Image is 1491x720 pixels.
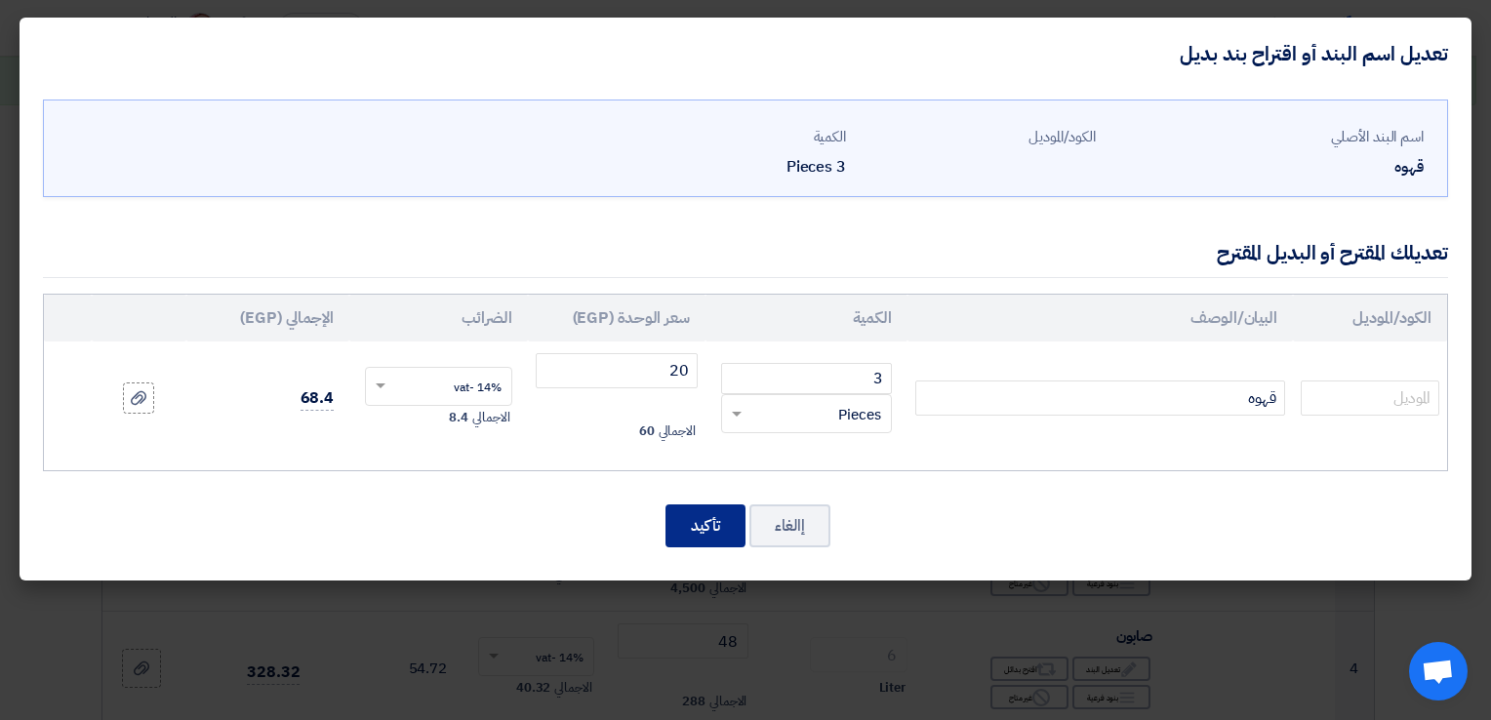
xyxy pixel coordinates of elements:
span: الاجمالي [659,421,696,441]
div: الكمية [612,126,846,148]
h4: تعديل اسم البند أو اقتراح بند بديل [1180,41,1448,66]
input: أدخل سعر الوحدة [536,353,698,388]
div: 3 Pieces [612,155,846,179]
th: الإجمالي (EGP) [186,295,349,341]
span: 8.4 [449,408,468,427]
div: الكود/الموديل [862,126,1096,148]
th: الكمية [705,295,907,341]
input: الموديل [1301,380,1439,416]
input: RFQ_STEP1.ITEMS.2.AMOUNT_TITLE [721,363,892,394]
ng-select: VAT [365,367,511,406]
span: الاجمالي [472,408,509,427]
th: الكود/الموديل [1293,295,1447,341]
div: قهوه [1111,155,1424,179]
div: تعديلك المقترح أو البديل المقترح [1217,238,1448,267]
button: تأكيد [665,504,745,547]
span: 60 [639,421,655,441]
th: سعر الوحدة (EGP) [528,295,705,341]
th: الضرائب [349,295,527,341]
span: 68.4 [301,386,335,411]
span: Pieces [838,404,881,426]
th: البيان/الوصف [907,295,1293,341]
div: اسم البند الأصلي [1111,126,1424,148]
input: Add Item Description [915,380,1285,416]
button: إالغاء [749,504,830,547]
div: Open chat [1409,642,1468,700]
